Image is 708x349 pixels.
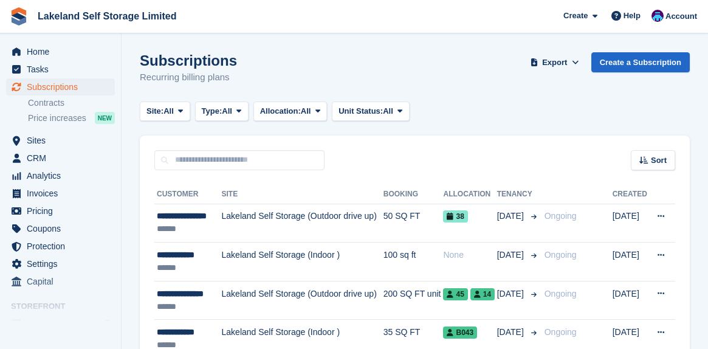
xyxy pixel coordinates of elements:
[154,185,222,204] th: Customer
[497,185,540,204] th: Tenancy
[6,202,115,219] a: menu
[528,52,582,72] button: Export
[497,210,526,223] span: [DATE]
[624,10,641,22] span: Help
[27,132,100,149] span: Sites
[665,10,697,22] span: Account
[383,105,393,117] span: All
[443,210,467,223] span: 38
[497,249,526,261] span: [DATE]
[27,316,100,333] span: Booking Portal
[33,6,182,26] a: Lakeland Self Storage Limited
[613,281,649,320] td: [DATE]
[443,185,497,204] th: Allocation
[27,150,100,167] span: CRM
[28,112,86,124] span: Price increases
[6,150,115,167] a: menu
[202,105,222,117] span: Type:
[613,243,649,282] td: [DATE]
[27,185,100,202] span: Invoices
[222,105,232,117] span: All
[146,105,163,117] span: Site:
[27,273,100,290] span: Capital
[613,185,649,204] th: Created
[222,281,383,320] td: Lakeland Self Storage (Outdoor drive up)
[28,97,115,109] a: Contracts
[651,10,664,22] img: David Dickson
[253,102,328,122] button: Allocation: All
[470,288,495,300] span: 14
[6,185,115,202] a: menu
[27,220,100,237] span: Coupons
[301,105,311,117] span: All
[27,167,100,184] span: Analytics
[6,220,115,237] a: menu
[542,57,567,69] span: Export
[27,202,100,219] span: Pricing
[6,273,115,290] a: menu
[545,250,577,260] span: Ongoing
[383,204,444,243] td: 50 SQ FT
[195,102,249,122] button: Type: All
[222,185,383,204] th: Site
[27,78,100,95] span: Subscriptions
[383,243,444,282] td: 100 sq ft
[6,132,115,149] a: menu
[497,288,526,300] span: [DATE]
[27,43,100,60] span: Home
[443,327,477,339] span: B043
[6,167,115,184] a: menu
[443,288,467,300] span: 45
[6,316,115,333] a: menu
[545,327,577,337] span: Ongoing
[383,185,444,204] th: Booking
[339,105,383,117] span: Unit Status:
[27,255,100,272] span: Settings
[11,300,121,313] span: Storefront
[545,211,577,221] span: Ongoing
[95,112,115,124] div: NEW
[6,78,115,95] a: menu
[591,52,690,72] a: Create a Subscription
[545,289,577,299] span: Ongoing
[222,204,383,243] td: Lakeland Self Storage (Outdoor drive up)
[383,281,444,320] td: 200 SQ FT unit
[100,317,115,331] a: Preview store
[6,43,115,60] a: menu
[6,255,115,272] a: menu
[6,238,115,255] a: menu
[140,71,237,85] p: Recurring billing plans
[497,326,526,339] span: [DATE]
[140,52,237,69] h1: Subscriptions
[651,154,667,167] span: Sort
[332,102,409,122] button: Unit Status: All
[260,105,301,117] span: Allocation:
[27,61,100,78] span: Tasks
[222,243,383,282] td: Lakeland Self Storage (Indoor )
[28,111,115,125] a: Price increases NEW
[443,249,497,261] div: None
[563,10,588,22] span: Create
[27,238,100,255] span: Protection
[140,102,190,122] button: Site: All
[6,61,115,78] a: menu
[163,105,174,117] span: All
[10,7,28,26] img: stora-icon-8386f47178a22dfd0bd8f6a31ec36ba5ce8667c1dd55bd0f319d3a0aa187defe.svg
[613,204,649,243] td: [DATE]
